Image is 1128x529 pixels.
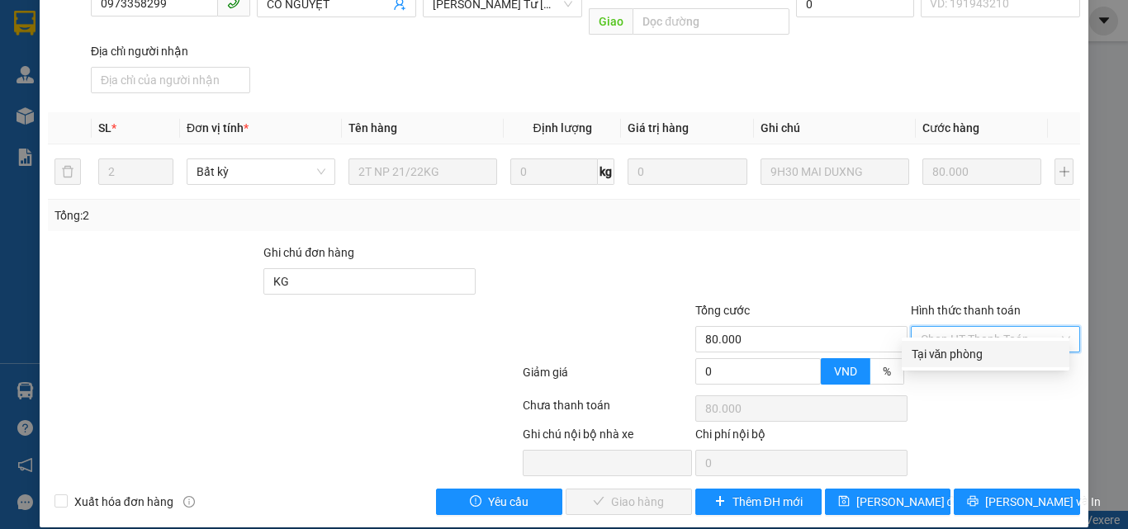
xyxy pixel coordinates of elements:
button: checkGiao hàng [566,489,692,515]
input: 0 [922,158,1041,185]
span: Chọn HT Thanh Toán [921,327,1070,352]
span: Giá trị hàng [628,121,689,135]
span: Giao [589,8,633,35]
span: Bất kỳ [197,159,325,184]
span: % [883,365,891,378]
input: Ghi chú đơn hàng [263,268,476,295]
input: VD: Bàn, Ghế [348,158,497,185]
div: Địa chỉ người nhận [91,42,250,60]
input: Ghi Chú [761,158,909,185]
span: Cước hàng [922,121,979,135]
input: Địa chỉ của người nhận [91,67,250,93]
button: printer[PERSON_NAME] và In [954,489,1080,515]
div: Tại văn phòng [912,345,1059,363]
div: Tổng: 2 [55,206,437,224]
span: save [838,495,850,508]
span: SL [98,121,111,135]
label: Ghi chú đơn hàng [263,246,354,259]
div: Chưa thanh toán [521,396,694,425]
span: VND [834,365,857,378]
button: plusThêm ĐH mới [695,489,822,515]
div: Ghi chú nội bộ nhà xe [523,425,692,450]
span: Tổng cước [695,304,750,317]
span: [PERSON_NAME] và In [985,493,1101,511]
span: Yêu cầu [488,493,528,511]
span: Xuất hóa đơn hàng [68,493,180,511]
label: Hình thức thanh toán [911,304,1021,317]
span: printer [967,495,979,508]
button: exclamation-circleYêu cầu [436,489,562,515]
span: plus [714,495,726,508]
span: Đơn vị tính [187,121,249,135]
span: kg [598,158,614,185]
input: Dọc đường [633,8,789,35]
button: plus [1055,158,1073,185]
button: save[PERSON_NAME] đổi [825,489,951,515]
button: delete [55,158,81,185]
span: Định lượng [533,121,591,135]
span: Thêm ĐH mới [732,493,803,511]
div: Chi phí nội bộ [695,425,908,450]
span: exclamation-circle [470,495,481,508]
th: Ghi chú [754,112,916,144]
span: info-circle [183,496,195,508]
input: 0 [628,158,746,185]
div: Giảm giá [521,363,694,392]
span: Tên hàng [348,121,397,135]
span: [PERSON_NAME] đổi [856,493,963,511]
